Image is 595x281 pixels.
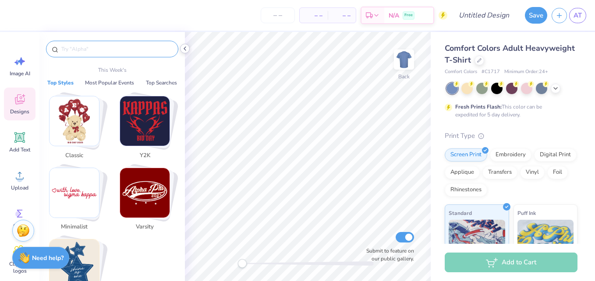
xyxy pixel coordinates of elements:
span: Free [404,12,413,18]
span: # C1717 [482,68,500,76]
span: Minimum Order: 24 + [504,68,548,76]
p: This Week's [98,66,127,74]
div: Vinyl [520,166,545,179]
button: Top Searches [143,78,180,87]
div: Rhinestones [445,183,487,197]
button: Stack Card Button Classic [44,96,110,163]
label: Submit to feature on our public gallery. [361,247,414,263]
span: Designs [10,108,29,115]
input: Try "Alpha" [60,45,173,53]
button: Stack Card Button Minimalist [44,168,110,235]
img: Puff Ink [517,220,574,263]
input: Untitled Design [452,7,516,24]
span: Add Text [9,146,30,153]
span: Y2K [131,151,159,160]
span: Minimalist [60,223,89,232]
span: – – [305,11,322,20]
span: Image AI [10,70,30,77]
span: AT [574,11,582,21]
span: Varsity [131,223,159,232]
img: Y2K [120,96,170,146]
div: Digital Print [534,148,577,162]
input: – – [261,7,295,23]
button: Top Styles [45,78,76,87]
img: Standard [449,220,505,263]
span: Comfort Colors [445,68,477,76]
div: Screen Print [445,148,487,162]
div: Foil [547,166,568,179]
span: Comfort Colors Adult Heavyweight T-Shirt [445,43,575,65]
span: Puff Ink [517,208,536,218]
div: Accessibility label [238,259,247,268]
span: Standard [449,208,472,218]
span: Upload [11,184,28,191]
strong: Fresh Prints Flash: [455,103,502,110]
span: Clipart & logos [5,260,34,274]
div: Transfers [482,166,517,179]
span: – – [333,11,351,20]
img: Back [395,51,413,68]
div: Back [398,73,410,81]
button: Stack Card Button Varsity [114,168,181,235]
strong: Need help? [32,254,64,262]
img: Varsity [120,168,170,218]
button: Most Popular Events [82,78,137,87]
div: This color can be expedited for 5 day delivery. [455,103,563,119]
div: Embroidery [490,148,531,162]
div: Applique [445,166,480,179]
button: Save [525,7,547,24]
button: Stack Card Button Y2K [114,96,181,163]
span: Classic [60,151,89,160]
img: Minimalist [50,168,99,218]
a: AT [569,8,586,23]
div: Print Type [445,131,577,141]
span: N/A [389,11,399,20]
img: Classic [50,96,99,146]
